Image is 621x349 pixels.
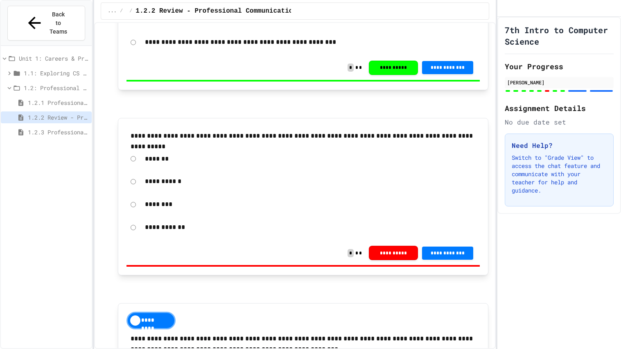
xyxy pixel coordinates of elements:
span: Back to Teams [49,10,68,36]
p: Switch to "Grade View" to access the chat feature and communicate with your teacher for help and ... [512,154,607,195]
span: Unit 1: Careers & Professionalism [19,54,88,63]
div: [PERSON_NAME] [507,79,611,86]
span: 1.2.2 Review - Professional Communication [28,113,88,122]
span: 1.2.2 Review - Professional Communication [135,6,297,16]
h3: Need Help? [512,141,607,150]
span: 1.2: Professional Communication [24,84,88,92]
h1: 7th Intro to Computer Science [505,24,614,47]
h2: Your Progress [505,61,614,72]
span: / [120,8,123,14]
span: 1.2.3 Professional Communication Challenge [28,128,88,136]
span: ... [108,8,117,14]
h2: Assignment Details [505,102,614,114]
button: Back to Teams [7,6,85,41]
div: No due date set [505,117,614,127]
span: 1.2.1 Professional Communication [28,98,88,107]
span: / [129,8,132,14]
span: 1.1: Exploring CS Careers [24,69,88,77]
